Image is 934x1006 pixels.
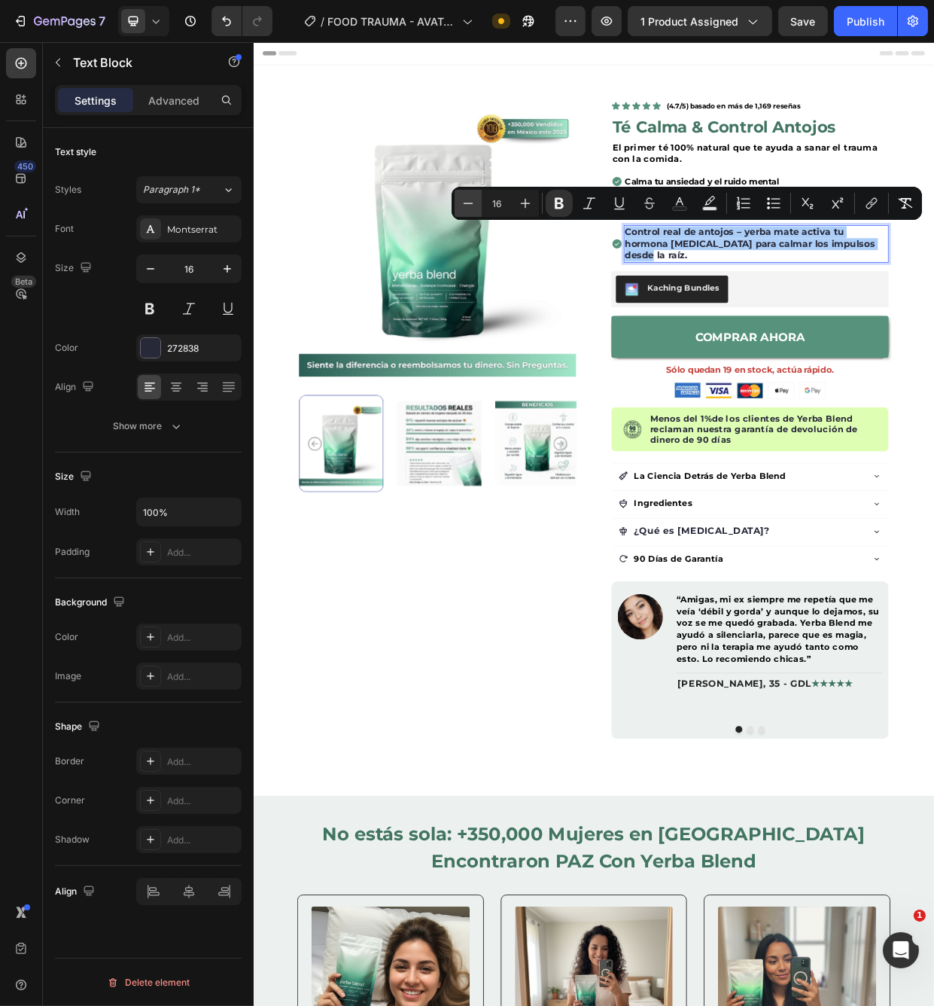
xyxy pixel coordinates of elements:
button: COMPRAR &nbsp;AHORA [475,364,843,419]
div: COMPRAR AHORA [586,382,732,401]
strong: ¿Qué es [MEDICAL_DATA]? [505,642,685,656]
div: Add... [167,834,238,847]
div: Add... [167,755,238,769]
div: Width [55,505,80,519]
img: gempages_579715192267473492-a679774a-6ed2-40f3-8f4e-b0a533bbf873.png [601,453,634,472]
button: Paragraph 1* [136,176,242,203]
div: Add... [167,631,238,645]
div: Background [55,593,128,613]
button: Save [778,6,828,36]
div: 272838 [167,342,238,355]
p: 7 [99,12,105,30]
div: Styles [55,183,81,197]
strong: Menos del 1% [526,493,608,508]
p: Advanced [148,93,199,108]
div: Padding [55,545,90,559]
span: 1 product assigned [640,14,738,29]
h1: Té Calma & Control Antojos [475,98,843,128]
img: 360_F_247992143_n8HSwC9vq5csSf6MYnqkvNff3phxLOEy-removebg-preview_1.png [490,501,516,527]
div: Delete element [107,974,190,992]
div: Show more [114,419,184,434]
div: Rich Text Editor. Editing area: main [491,243,843,293]
button: Show more [55,413,242,440]
div: Size [55,467,95,487]
span: / [321,14,324,29]
p: de los clientes de Yerba Blend reclaman nuestra garantía de devolución de dinero de 90 días [526,494,830,535]
div: Editor contextual toolbar [452,187,922,220]
div: Border [55,754,84,768]
strong: ★★★★★ [741,845,796,859]
img: gempages_579715192267473492-4dbebfbb-62d6-4e4a-97c7-0140567738c2.png [725,453,759,472]
div: Color [55,630,78,644]
strong: [PERSON_NAME], 35 - GDL [563,845,741,859]
div: Rich Text Editor. Editing area: main [491,221,838,239]
div: Corner [55,794,85,807]
img: gempages_579715192267473492-c86f4994-da3d-48fd-905a-d7a1771d378b.png [559,453,593,472]
img: gempages_579715192267473492-0eaaa8b1-8d7c-4ce5-9a9e-2aba09d5e774.png [683,453,717,472]
img: gempages_579715192267473492-58bdf42a-d473-4b03-9072-b5c79b7401fc.jpg [483,733,543,793]
input: Auto [137,498,241,526]
span: Recupera tu confianza y dignidad, vuelve a mirarte al espejo [493,223,836,236]
div: Shadow [55,833,90,846]
button: 1 product assigned [628,6,772,36]
button: Publish [834,6,897,36]
div: Align [55,377,97,398]
strong: El primer té 100% natural que te ayuda a sanar el trauma con la comida. [476,133,829,163]
div: 450 [14,160,36,172]
div: Image [55,669,81,683]
button: Delete element [55,971,242,995]
span: “Amigas, mi ex siempre me repetía que me veía ‘débil y gorda’ y aunque lo dejamos, su voz se me q... [561,733,830,825]
div: Publish [847,14,884,29]
div: Text style [55,145,96,159]
iframe: Intercom live chat [883,932,919,968]
div: Add... [167,546,238,559]
div: Kaching Bundles [523,319,618,335]
img: gempages_579715192267473492-3769532a-a500-4910-95a2-3ac85dd302a0.png [642,453,676,472]
div: Add... [167,794,238,808]
div: Undo/Redo [211,6,272,36]
div: Beta [11,276,36,288]
div: Align [55,882,98,902]
div: Montserrat [167,223,238,236]
span: 1 [914,910,926,922]
div: Color [55,341,78,355]
img: KachingBundles.png [493,319,511,337]
strong: 90 Días de Garantía [505,679,623,693]
div: Font [55,222,74,236]
p: Text Block [73,53,201,72]
button: Dot [670,908,679,917]
button: Dot [655,908,664,917]
button: Dot [640,908,649,917]
strong: La Ciencia Detrás de Yerba Blend [505,569,707,583]
span: Save [791,15,816,28]
span: Paragraph 1* [143,183,200,197]
button: 7 [6,6,112,36]
span: (4.7/5) basado en más de 1,169 reseñas [549,79,726,90]
div: Add... [167,670,238,684]
span: Libérate de la culpa y la vergüenza, sin dietas ni castigos [493,200,814,214]
div: Shape [55,717,103,737]
strong: Ingredientes [505,605,583,619]
div: Size [55,258,95,279]
strong: Control real de antojos – yerba mate activa tu hormona [MEDICAL_DATA] para calmar los impulsos de... [493,245,825,291]
button: Carousel Next Arrow [398,524,416,542]
span: Sólo quedan 19 en stock, actúa rápido. [547,428,771,442]
span: FOOD TRAUMA - AVATAR 2 [327,14,456,29]
button: Kaching Bundles [481,310,630,346]
span: Calma tu ansiedad y el ruido mental [493,178,698,192]
p: Settings [75,93,117,108]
